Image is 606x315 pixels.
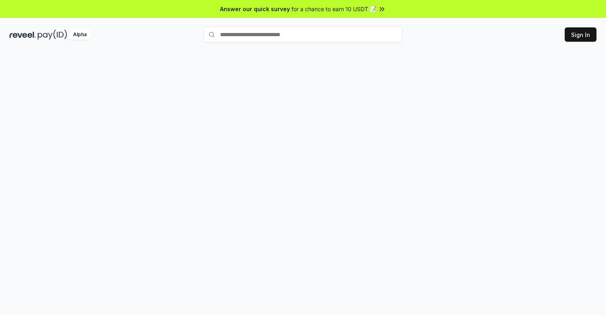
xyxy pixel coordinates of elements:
[69,30,91,40] div: Alpha
[220,5,290,13] span: Answer our quick survey
[565,27,596,42] button: Sign In
[38,30,67,40] img: pay_id
[10,30,36,40] img: reveel_dark
[291,5,376,13] span: for a chance to earn 10 USDT 📝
